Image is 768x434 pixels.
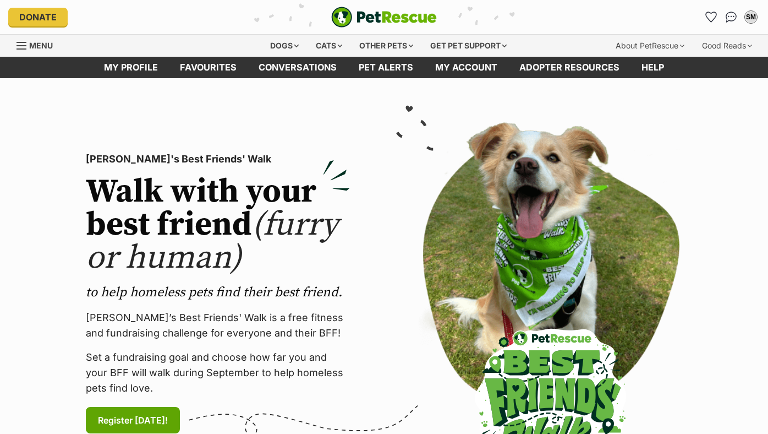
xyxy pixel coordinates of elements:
div: Other pets [352,35,421,57]
a: Adopter resources [508,57,630,78]
div: Cats [308,35,350,57]
a: Pet alerts [348,57,424,78]
a: Favourites [169,57,248,78]
p: to help homeless pets find their best friend. [86,284,350,301]
div: Dogs [262,35,306,57]
span: Register [DATE]! [98,414,168,427]
span: (furry or human) [86,204,338,279]
span: Menu [29,41,53,50]
img: logo-e224e6f780fb5917bec1dbf3a21bbac754714ae5b6737aabdf751b685950b380.svg [331,7,437,28]
div: Get pet support [423,35,514,57]
ul: Account quick links [703,8,760,26]
button: My account [742,8,760,26]
a: Register [DATE]! [86,407,180,433]
a: PetRescue [331,7,437,28]
img: chat-41dd97257d64d25036548639549fe6c8038ab92f7586957e7f3b1b290dea8141.svg [726,12,737,23]
a: Menu [17,35,61,55]
p: Set a fundraising goal and choose how far you and your BFF will walk during September to help hom... [86,350,350,396]
div: Good Reads [694,35,760,57]
a: My profile [93,57,169,78]
div: About PetRescue [608,35,692,57]
a: Help [630,57,675,78]
a: conversations [248,57,348,78]
a: Donate [8,8,68,26]
p: [PERSON_NAME]’s Best Friends' Walk is a free fitness and fundraising challenge for everyone and t... [86,310,350,341]
div: SM [745,12,756,23]
h2: Walk with your best friend [86,176,350,275]
p: [PERSON_NAME]'s Best Friends' Walk [86,151,350,167]
a: Favourites [703,8,720,26]
a: Conversations [722,8,740,26]
a: My account [424,57,508,78]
